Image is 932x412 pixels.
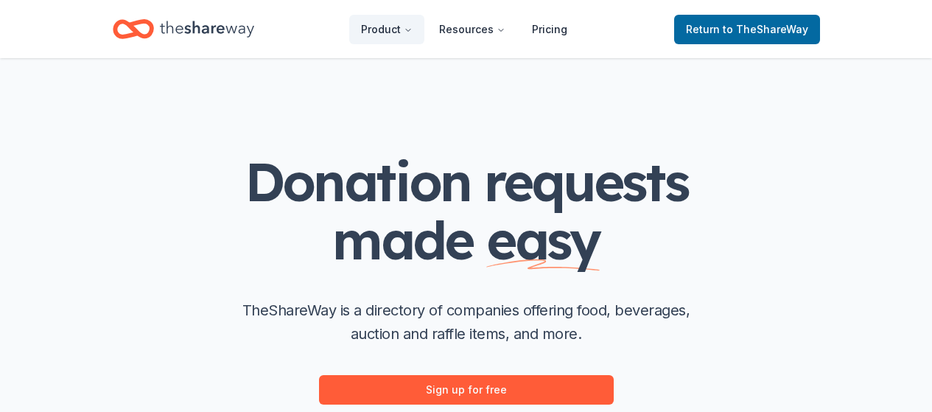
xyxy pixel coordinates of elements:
[723,23,808,35] span: to TheShareWay
[486,206,600,273] span: easy
[172,153,761,269] h1: Donation requests made
[427,15,517,44] button: Resources
[520,15,579,44] a: Pricing
[349,12,579,46] nav: Main
[319,375,614,405] a: Sign up for free
[686,21,808,38] span: Return
[349,15,424,44] button: Product
[113,12,254,46] a: Home
[231,298,702,346] p: TheShareWay is a directory of companies offering food, beverages, auction and raffle items, and m...
[674,15,820,44] a: Returnto TheShareWay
